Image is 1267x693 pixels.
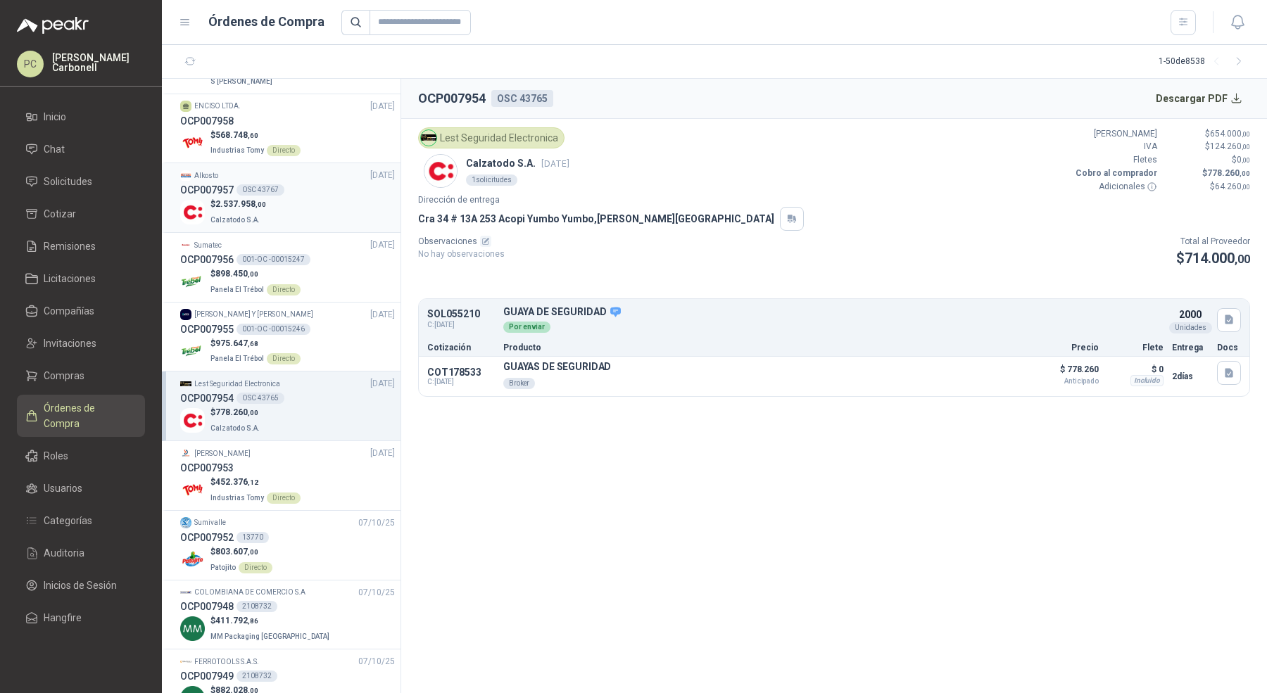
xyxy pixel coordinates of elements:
span: ,00 [256,201,266,208]
p: $ [1166,153,1250,167]
h3: OCP007948 [180,599,234,614]
div: 1 - 50 de 8538 [1159,51,1250,73]
span: Compras [44,368,84,383]
span: Inicios de Sesión [44,578,117,593]
span: ,60 [248,132,258,139]
p: IVA [1073,140,1157,153]
div: Lest Seguridad Electronica [418,127,565,148]
h3: OCP007954 [180,390,234,406]
span: Invitaciones [44,336,96,351]
p: Dirección de entrega [418,193,1250,207]
img: Company Logo [180,339,205,364]
img: Company Logo [180,269,205,294]
h3: OCP007957 [180,182,234,198]
span: ,00 [1240,170,1250,177]
p: Fletes [1073,153,1157,167]
p: $ 778.260 [1028,361,1099,385]
span: 898.450 [215,269,258,279]
a: Company Logo[PERSON_NAME][DATE] OCP007953Company Logo$452.376,12Industrias TomyDirecto [180,447,395,504]
div: Por enviar [503,322,550,333]
span: Industrias Tomy [210,494,264,502]
span: ,86 [248,617,258,625]
img: Company Logo [180,239,191,250]
span: Licitaciones [44,271,96,286]
p: Total al Proveedor [1176,235,1250,248]
p: $ [210,198,266,211]
span: Cotizar [44,206,76,222]
span: Auditoria [44,545,84,561]
div: Directo [267,145,301,156]
div: Directo [267,353,301,364]
span: ,00 [1242,156,1250,164]
span: S [PERSON_NAME] [210,77,272,85]
button: Descargar PDF [1148,84,1251,113]
p: $ [1166,140,1250,153]
a: Invitaciones [17,330,145,357]
div: 2108732 [237,670,277,682]
div: 001-OC -00015246 [237,324,310,335]
span: Remisiones [44,239,96,254]
span: Calzatodo S.A. [210,424,260,432]
p: COLOMBIANA DE COMERCIO S.A [194,587,305,598]
a: Company LogoSumatec[DATE] OCP007956001-OC -00015247Company Logo$898.450,00Panela El TrébolDirecto [180,239,395,296]
p: Precio [1028,343,1099,352]
img: Company Logo [180,130,205,155]
a: Usuarios [17,475,145,502]
a: Company LogoCOLOMBIANA DE COMERCIO S.A07/10/25 OCP0079482108732Company Logo$411.792,86MM Packagin... [180,586,395,644]
p: 2 días [1172,368,1209,385]
p: $ [210,129,301,142]
img: Company Logo [180,408,205,433]
p: $ [210,406,263,419]
div: Directo [267,492,301,504]
p: Cotización [427,343,495,352]
span: 778.260 [1207,168,1250,178]
div: PC [17,51,44,77]
a: ENCISO LTDA.[DATE] OCP007958Company Logo$568.748,60Industrias TomyDirecto [180,100,395,158]
a: Solicitudes [17,168,145,195]
p: Cra 34 # 13A 253 Acopi Yumbo Yumbo , [PERSON_NAME][GEOGRAPHIC_DATA] [418,211,774,227]
span: [DATE] [370,447,395,460]
p: [PERSON_NAME] Carbonell [52,53,145,72]
span: Órdenes de Compra [44,400,132,431]
h3: OCP007956 [180,252,234,267]
div: Directo [267,284,301,295]
p: Alkosto [194,170,218,182]
span: 568.748 [215,130,258,140]
p: [PERSON_NAME] [194,448,251,459]
a: Company LogoLest Seguridad Electronica[DATE] OCP007954OSC 43765Company Logo$778.260,00Calzatodo S.A. [180,377,395,435]
p: COT178533 [427,367,495,378]
a: Licitaciones [17,265,145,292]
img: Company Logo [180,448,191,459]
img: Company Logo [421,130,436,146]
span: ,00 [1242,143,1250,151]
a: Company LogoAlkosto[DATE] OCP007957OSC 43767Company Logo$2.537.958,00Calzatodo S.A. [180,169,395,227]
span: Inicio [44,109,66,125]
span: 2.537.958 [215,199,266,209]
p: FERROTOOLS S.A.S. [194,656,259,668]
h3: OCP007955 [180,322,234,337]
p: GUAYA DE SEGURIDAD [503,306,1164,319]
span: [DATE] [370,377,395,390]
img: Company Logo [180,170,191,182]
div: 13770 [237,532,269,543]
h1: Órdenes de Compra [208,12,324,32]
span: Patojito [210,564,236,571]
img: Company Logo [180,517,191,528]
a: Auditoria [17,540,145,566]
div: 2108732 [237,601,277,612]
a: Órdenes de Compra [17,395,145,437]
div: Broker [503,378,535,389]
div: Unidades [1169,322,1212,333]
p: SOL055210 [427,309,495,319]
p: $ [1166,180,1250,193]
p: Cobro al comprador [1073,167,1157,180]
span: ,00 [248,409,258,417]
p: GUAYAS DE SEGURIDAD [503,361,611,372]
div: OSC 43765 [491,90,553,107]
span: ,12 [248,478,258,486]
span: Panela El Trébol [210,286,264,293]
span: 778.260 [215,407,258,417]
img: Company Logo [180,656,191,668]
p: $ [210,614,332,628]
a: Compras [17,362,145,389]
